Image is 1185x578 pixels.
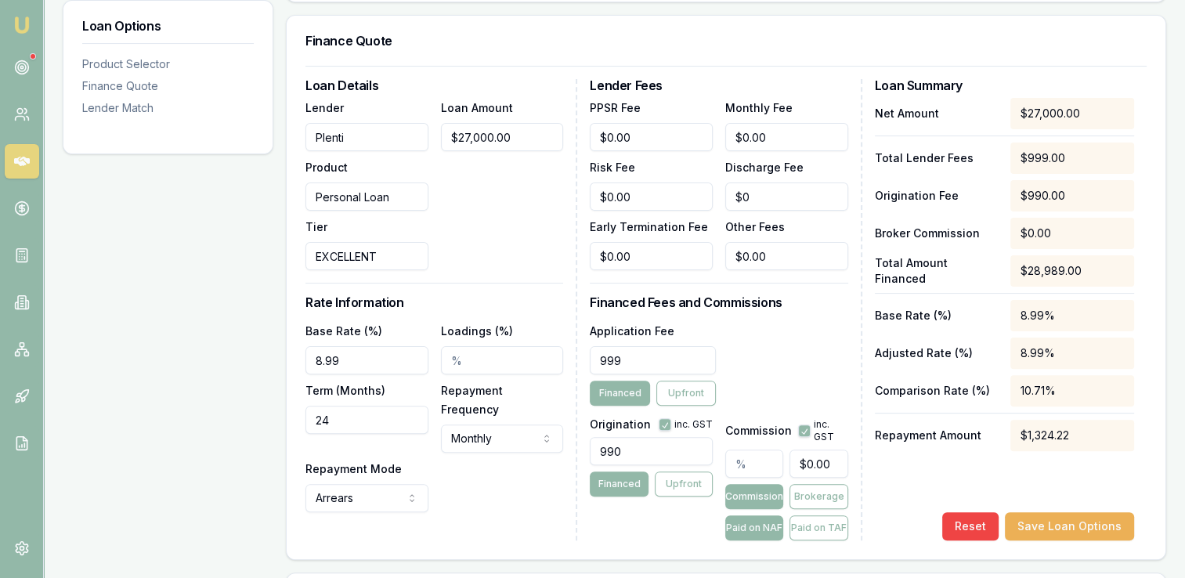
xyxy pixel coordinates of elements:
h3: Rate Information [305,296,563,309]
input: $ [590,242,713,270]
label: Base Rate (%) [305,324,382,338]
h3: Finance Quote [305,34,1147,47]
input: % [725,450,783,478]
button: Paid on TAF [789,515,847,540]
div: inc. GST [659,418,713,431]
button: Commission [725,484,783,509]
p: Total Amount Financed [875,255,999,287]
label: Risk Fee [590,161,635,174]
div: Product Selector [82,56,254,72]
div: $28,989.00 [1010,255,1134,287]
label: Other Fees [725,220,785,233]
label: Discharge Fee [725,161,804,174]
button: Reset [942,512,999,540]
p: Base Rate (%) [875,308,999,323]
div: $27,000.00 [1010,98,1134,129]
div: $999.00 [1010,143,1134,174]
button: Save Loan Options [1005,512,1134,540]
img: emu-icon-u.png [13,16,31,34]
input: % [441,346,564,374]
label: PPSR Fee [590,101,641,114]
input: $ [590,123,713,151]
label: Term (Months) [305,384,385,397]
button: Upfront [656,381,716,406]
input: $ [725,242,848,270]
p: Total Lender Fees [875,150,999,166]
h3: Lender Fees [590,79,847,92]
input: $ [590,182,713,211]
button: Upfront [655,471,713,497]
input: $ [725,123,848,151]
p: Origination Fee [875,188,999,204]
div: 8.99% [1010,338,1134,369]
label: Commission [725,425,792,436]
label: Loan Amount [441,101,513,114]
label: Repayment Frequency [441,384,503,416]
button: Financed [590,471,648,497]
button: Brokerage [789,484,847,509]
div: 8.99% [1010,300,1134,331]
p: Net Amount [875,106,999,121]
p: Comparison Rate (%) [875,383,999,399]
div: $0.00 [1010,218,1134,249]
label: Loadings (%) [441,324,513,338]
div: Finance Quote [82,78,254,94]
div: $990.00 [1010,180,1134,211]
input: % [305,346,428,374]
input: $ [590,346,716,374]
p: Broker Commission [875,226,999,241]
div: 10.71% [1010,375,1134,406]
label: Monthly Fee [725,101,793,114]
label: Tier [305,220,327,233]
button: Paid on NAF [725,515,783,540]
input: $ [441,123,564,151]
label: Origination [590,419,651,430]
h3: Financed Fees and Commissions [590,296,847,309]
label: Application Fee [590,324,674,338]
label: Early Termination Fee [590,220,708,233]
div: Lender Match [82,100,254,116]
label: Repayment Mode [305,462,402,475]
div: inc. GST [798,418,848,443]
p: Repayment Amount [875,428,999,443]
input: $ [725,182,848,211]
p: Adjusted Rate (%) [875,345,999,361]
button: Financed [590,381,649,406]
h3: Loan Summary [875,79,1134,92]
label: Lender [305,101,344,114]
label: Product [305,161,348,174]
h3: Loan Options [82,20,254,32]
h3: Loan Details [305,79,563,92]
div: $1,324.22 [1010,420,1134,451]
